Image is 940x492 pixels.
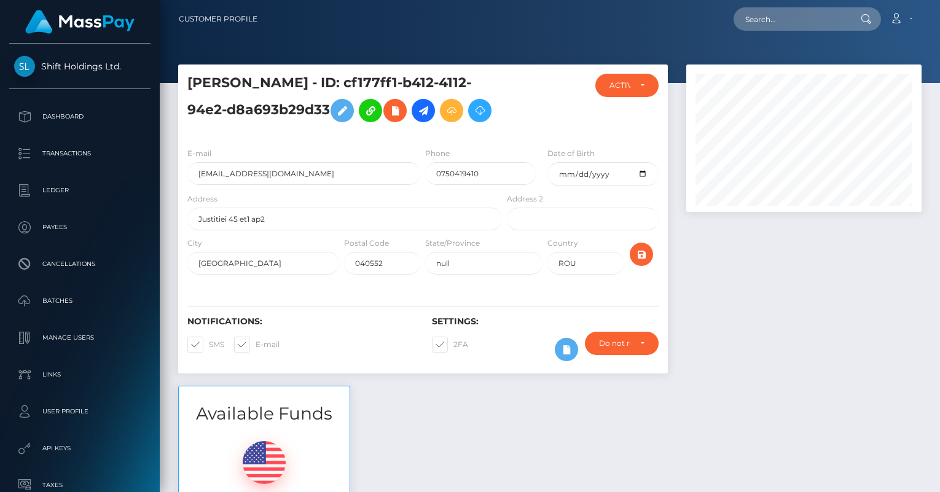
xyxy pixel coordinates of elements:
[179,6,257,32] a: Customer Profile
[187,148,211,159] label: E-mail
[14,439,146,458] p: API Keys
[179,402,350,426] h3: Available Funds
[9,138,151,169] a: Transactions
[9,359,151,390] a: Links
[9,175,151,206] a: Ledger
[412,99,435,122] a: Initiate Payout
[547,238,578,249] label: Country
[14,329,146,347] p: Manage Users
[9,396,151,427] a: User Profile
[187,74,495,128] h5: [PERSON_NAME] - ID: cf177ff1-b412-4112-94e2-d8a693b29d33
[425,148,450,159] label: Phone
[9,433,151,464] a: API Keys
[734,7,849,31] input: Search...
[585,332,658,355] button: Do not require
[14,255,146,273] p: Cancellations
[432,316,658,327] h6: Settings:
[14,365,146,384] p: Links
[14,292,146,310] p: Batches
[9,101,151,132] a: Dashboard
[14,181,146,200] p: Ledger
[9,286,151,316] a: Batches
[187,316,413,327] h6: Notifications:
[187,238,202,249] label: City
[432,337,468,353] label: 2FA
[9,212,151,243] a: Payees
[425,238,480,249] label: State/Province
[507,193,543,205] label: Address 2
[14,218,146,236] p: Payees
[344,238,389,249] label: Postal Code
[14,144,146,163] p: Transactions
[9,322,151,353] a: Manage Users
[595,74,659,97] button: ACTIVE
[9,61,151,72] span: Shift Holdings Ltd.
[547,148,595,159] label: Date of Birth
[25,10,135,34] img: MassPay Logo
[243,441,286,484] img: USD.png
[14,56,35,77] img: Shift Holdings Ltd.
[9,249,151,279] a: Cancellations
[14,107,146,126] p: Dashboard
[187,337,224,353] label: SMS
[187,193,217,205] label: Address
[14,402,146,421] p: User Profile
[234,337,280,353] label: E-mail
[609,80,630,90] div: ACTIVE
[599,338,630,348] div: Do not require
